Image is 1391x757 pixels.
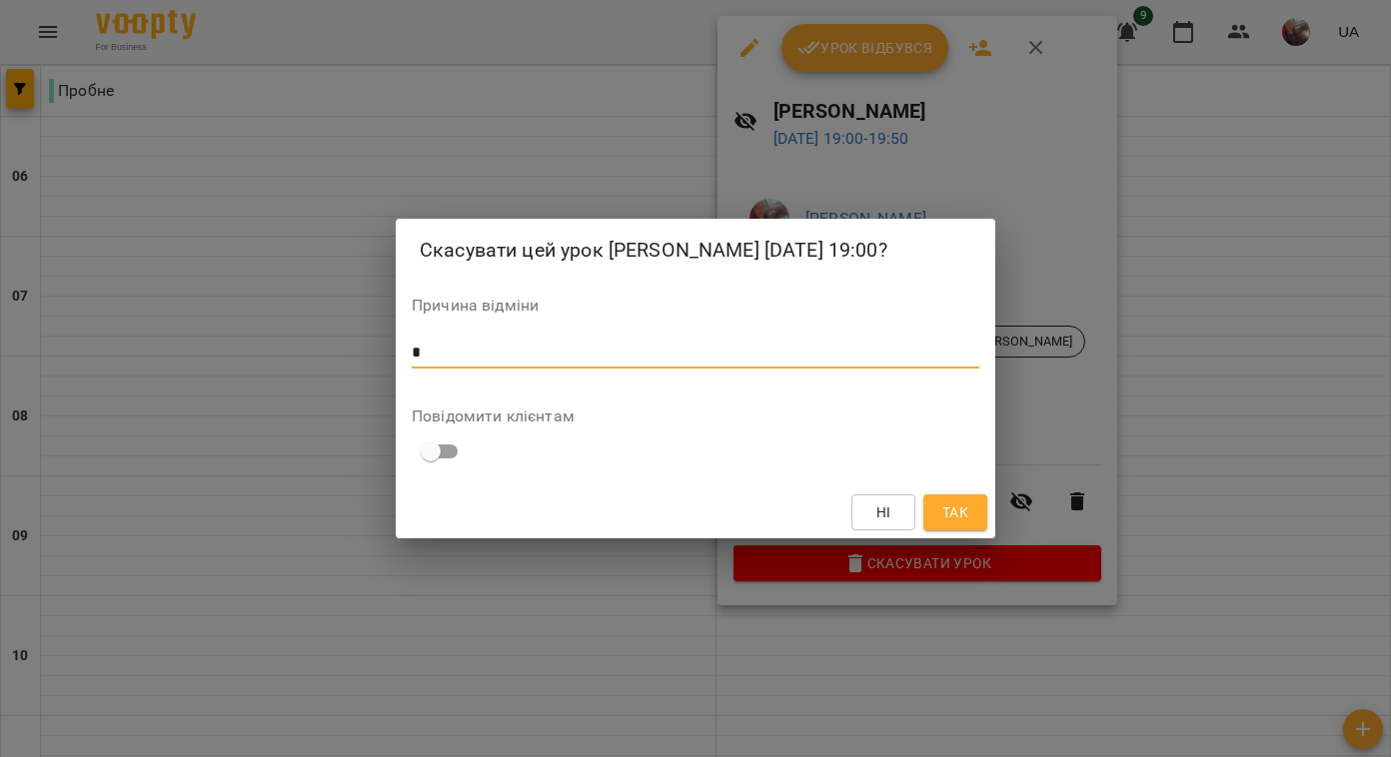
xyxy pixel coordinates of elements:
[420,235,971,266] h2: Скасувати цей урок [PERSON_NAME] [DATE] 19:00?
[851,494,915,530] button: Ні
[876,500,891,524] span: Ні
[923,494,987,530] button: Так
[412,408,979,424] label: Повідомити клієнтам
[412,298,979,314] label: Причина відміни
[942,500,968,524] span: Так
